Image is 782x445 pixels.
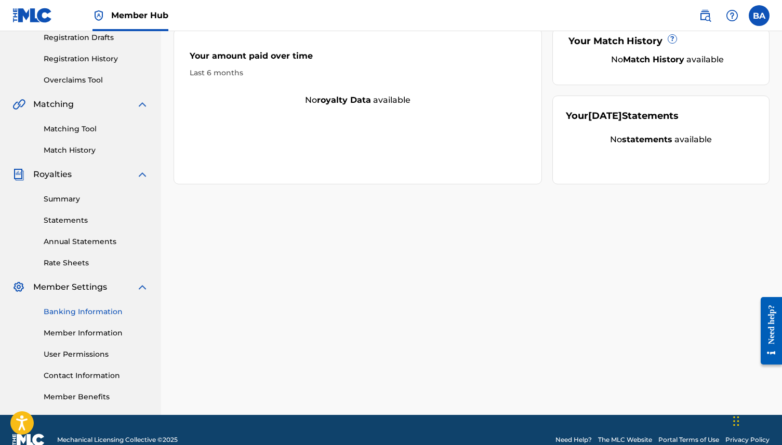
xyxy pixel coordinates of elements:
div: Drag [733,406,739,437]
strong: royalty data [317,95,371,105]
img: Member Settings [12,281,25,293]
div: Help [722,5,743,26]
iframe: Chat Widget [730,395,782,445]
div: Your Match History [566,34,756,48]
a: Need Help? [555,435,592,444]
a: Public Search [695,5,715,26]
strong: Match History [623,55,684,64]
span: Member Hub [111,9,168,21]
a: The MLC Website [598,435,652,444]
span: Matching [33,98,74,111]
img: expand [136,98,149,111]
img: Top Rightsholder [92,9,105,22]
span: Royalties [33,168,72,181]
a: Registration History [44,53,149,64]
a: Banking Information [44,306,149,317]
span: Member Settings [33,281,107,293]
a: Privacy Policy [725,435,770,444]
div: No available [174,94,541,106]
img: Matching [12,98,25,111]
a: Registration Drafts [44,32,149,43]
img: help [726,9,738,22]
img: expand [136,168,149,181]
img: Royalties [12,168,25,181]
span: Mechanical Licensing Collective © 2025 [57,435,178,444]
img: MLC Logo [12,8,52,23]
div: Your amount paid over time [190,50,526,68]
span: ? [668,35,677,43]
a: Rate Sheets [44,258,149,268]
div: No available [579,53,756,66]
a: Portal Terms of Use [658,435,719,444]
a: Contact Information [44,370,149,381]
span: [DATE] [588,110,622,122]
img: expand [136,281,149,293]
strong: statements [622,134,672,144]
a: Annual Statements [44,236,149,247]
a: Member Benefits [44,392,149,402]
a: Member Information [44,328,149,339]
div: No available [566,133,756,146]
a: Summary [44,194,149,205]
div: Your Statements [566,109,679,123]
a: Match History [44,145,149,156]
a: Overclaims Tool [44,75,149,86]
a: Matching Tool [44,124,149,134]
img: search [699,9,711,22]
iframe: Resource Center [753,289,782,372]
div: User Menu [749,5,770,26]
a: User Permissions [44,349,149,360]
div: Last 6 months [190,68,526,78]
a: Statements [44,215,149,226]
